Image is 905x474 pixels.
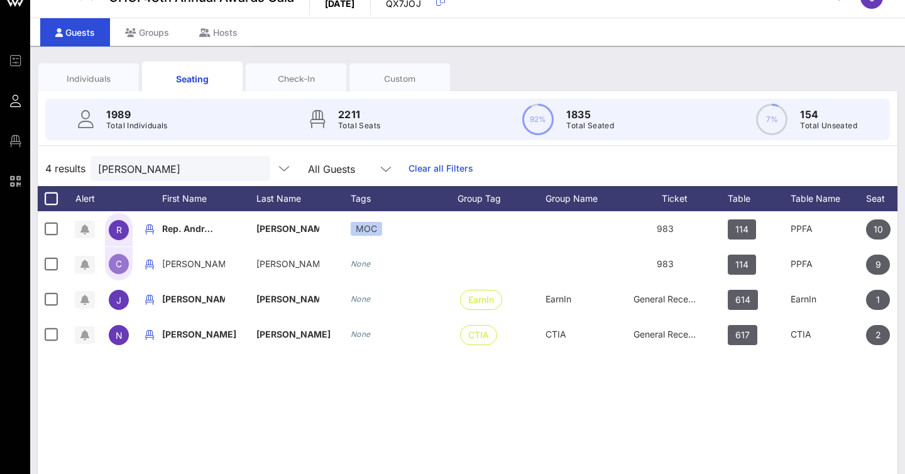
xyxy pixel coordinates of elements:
div: Group Tag [458,186,546,211]
div: Table [728,186,791,211]
div: EarnIn [791,282,866,317]
p: [PERSON_NAME] [256,282,319,317]
span: 983 [657,258,674,269]
p: 1989 [106,107,168,122]
div: Tags [351,186,458,211]
span: 2 [875,325,881,345]
i: None [351,259,371,268]
div: All Guests [300,156,401,181]
span: 4 results [45,161,85,176]
div: Individuals [48,73,129,85]
div: CTIA [791,317,866,352]
span: 1 [876,290,880,310]
a: Clear all Filters [409,162,473,175]
p: [PERSON_NAME] [256,211,319,246]
div: Alert [69,186,101,211]
p: 2211 [338,107,380,122]
div: Hosts [184,18,253,47]
div: Guests [40,18,110,47]
span: CTIA [468,326,489,344]
p: Total Seats [338,119,380,132]
p: Total Individuals [106,119,168,132]
i: None [351,329,371,339]
div: MOC [351,222,382,236]
span: General Reception [633,329,709,339]
span: 614 [735,290,750,310]
span: 9 [875,255,881,275]
div: First Name [162,186,256,211]
div: PPFA [791,211,866,246]
div: PPFA [791,246,866,282]
span: 983 [657,223,674,234]
span: 114 [735,255,749,275]
span: 114 [735,219,749,240]
p: [PERSON_NAME] [256,246,319,282]
span: N [116,330,123,341]
div: All Guests [308,163,355,175]
p: Total Seated [566,119,614,132]
p: Rep. Andr… [162,211,225,246]
div: Check-In [255,73,337,85]
span: [PERSON_NAME] [256,329,331,339]
p: Total Unseated [800,119,857,132]
i: None [351,294,371,304]
p: [PERSON_NAME] [162,282,225,317]
div: Table Name [791,186,866,211]
p: 154 [800,107,857,122]
span: C [116,258,122,269]
span: CTIA [546,329,566,339]
div: Last Name [256,186,351,211]
span: R [116,224,122,235]
div: Group Name [546,186,633,211]
div: Ticket [633,186,728,211]
span: EarnIn [546,294,571,304]
span: J [116,295,121,306]
span: [PERSON_NAME] [162,329,236,339]
div: Seating [151,72,233,85]
div: Groups [110,18,184,47]
span: EarnIn [468,290,494,309]
p: [PERSON_NAME] [162,246,225,282]
p: 1835 [566,107,614,122]
span: 10 [874,219,883,240]
span: General Reception [633,294,709,304]
div: Custom [359,73,441,85]
span: 617 [735,325,750,345]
